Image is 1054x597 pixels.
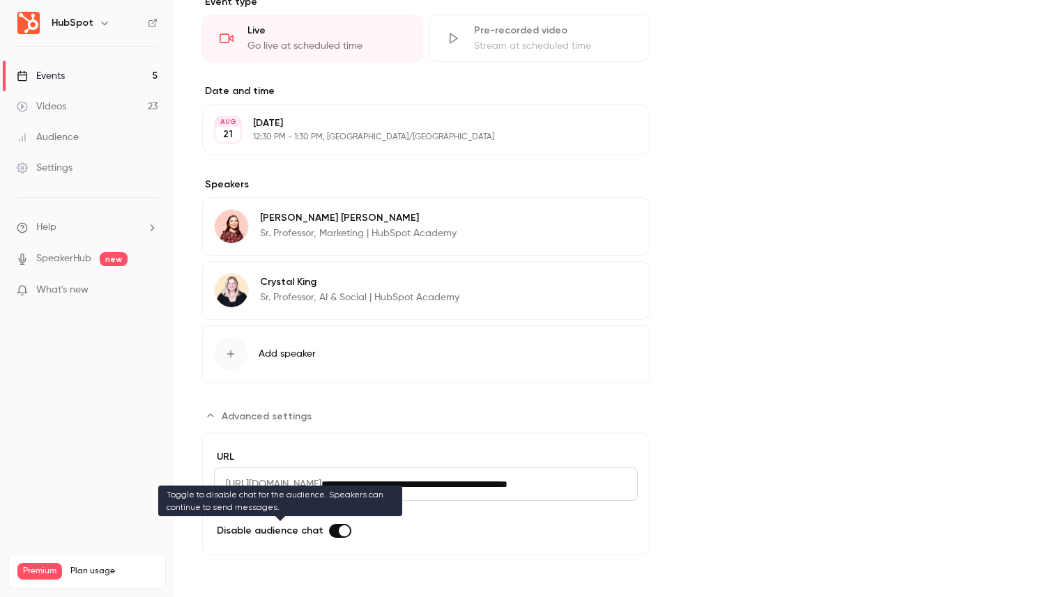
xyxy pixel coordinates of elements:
[202,325,650,382] button: Add speaker
[17,130,79,144] div: Audience
[259,347,316,361] span: Add speaker
[214,467,321,501] span: [URL][DOMAIN_NAME]
[36,251,91,266] a: SpeakerHub
[202,84,650,98] label: Date and time
[223,127,233,141] p: 21
[214,450,638,464] label: URL
[474,24,632,38] div: Pre-recorded video
[17,563,62,580] span: Premium
[17,161,72,175] div: Settings
[36,283,89,297] span: What's new
[202,405,650,555] section: Advanced settings
[260,226,457,240] p: Sr. Professor, Marketing | HubSpot Academy
[52,16,93,30] h6: HubSpot
[253,132,576,143] p: 12:30 PM - 1:30 PM, [GEOGRAPHIC_DATA]/[GEOGRAPHIC_DATA]
[17,69,65,83] div: Events
[202,178,650,192] label: Speakers
[253,116,576,130] p: [DATE]
[217,523,323,538] span: Disable audience chat
[247,39,406,53] div: Go live at scheduled time
[202,261,650,320] div: Crystal KingCrystal KingSr. Professor, AI & Social | HubSpot Academy
[260,275,459,289] p: Crystal King
[17,12,40,34] img: HubSpot
[215,210,248,243] img: Julie Lugten
[474,39,632,53] div: Stream at scheduled time
[17,100,66,114] div: Videos
[70,566,157,577] span: Plan usage
[202,15,423,62] div: LiveGo live at scheduled time
[36,220,56,235] span: Help
[17,220,158,235] li: help-dropdown-opener
[202,197,650,256] div: Julie Lugten[PERSON_NAME] [PERSON_NAME]Sr. Professor, Marketing | HubSpot Academy
[215,117,240,127] div: AUG
[429,15,650,62] div: Pre-recorded videoStream at scheduled time
[247,24,406,38] div: Live
[202,405,320,427] button: Advanced settings
[100,252,128,266] span: new
[260,211,457,225] p: [PERSON_NAME] [PERSON_NAME]
[215,274,248,307] img: Crystal King
[260,290,459,304] p: Sr. Professor, AI & Social | HubSpot Academy
[141,284,158,297] iframe: Noticeable Trigger
[222,409,312,424] span: Advanced settings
